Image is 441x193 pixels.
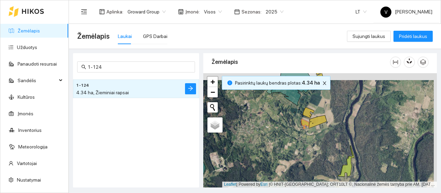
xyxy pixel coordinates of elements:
a: Nustatymai [17,177,41,183]
input: Paieška [88,63,191,71]
span: column-width [390,59,401,65]
button: Sujungti laukus [347,31,391,42]
span: layout [99,9,105,15]
span: shop [178,9,184,15]
a: Leaflet [224,182,236,187]
span: Sezonas : [242,8,261,16]
button: close [320,79,329,87]
div: | Powered by © HNIT-[GEOGRAPHIC_DATA]; ORT10LT ©, Nacionalinė žemės tarnyba prie AM, [DATE]-[DATE] [222,182,437,187]
a: Panaudoti resursai [18,61,57,67]
span: Sujungti laukus [352,32,385,40]
a: Zoom out [207,87,218,97]
span: 2025 [266,7,284,17]
span: menu-fold [81,9,87,15]
a: Kultūros [18,94,35,100]
span: calendar [234,9,240,15]
span: Žemėlapis [77,31,110,42]
span: | [269,182,270,187]
button: Initiate a new search [207,102,218,113]
span: Aplinka : [106,8,123,16]
a: Vartotojai [17,161,37,166]
span: arrow-right [188,86,193,92]
span: search [81,65,86,69]
a: Žemėlapis [18,28,40,33]
span: − [211,88,215,96]
a: Layers [207,117,223,133]
span: Įmonė : [185,8,200,16]
button: arrow-right [185,83,196,94]
button: menu-fold [77,5,91,19]
span: 4.34 ha, Žieminiai rapsai [76,90,129,95]
a: Užduotys [17,45,37,50]
span: Sandėlis [18,74,57,87]
span: V [384,7,388,18]
span: Groward Group [127,7,166,17]
a: Meteorologija [18,144,48,149]
button: column-width [390,57,401,68]
span: [PERSON_NAME] [380,9,432,15]
span: Visos [204,7,222,17]
a: Esri [260,182,268,187]
div: Laukai [118,32,132,40]
a: Įmonės [18,111,33,116]
a: Sujungti laukus [347,33,391,39]
span: + [211,77,215,86]
span: 1-124 [76,82,89,89]
b: 4.34 ha [302,80,320,86]
div: Žemėlapis [212,52,390,72]
span: info-circle [227,80,232,85]
span: Pridėti laukus [399,32,427,40]
a: Zoom in [207,77,218,87]
span: Pasirinktų laukų bendras plotas : [235,79,320,87]
span: LT [356,7,367,17]
div: GPS Darbai [143,32,167,40]
a: Inventorius [18,127,42,133]
button: Pridėti laukus [393,31,433,42]
span: close [321,81,328,86]
a: Pridėti laukus [393,33,433,39]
